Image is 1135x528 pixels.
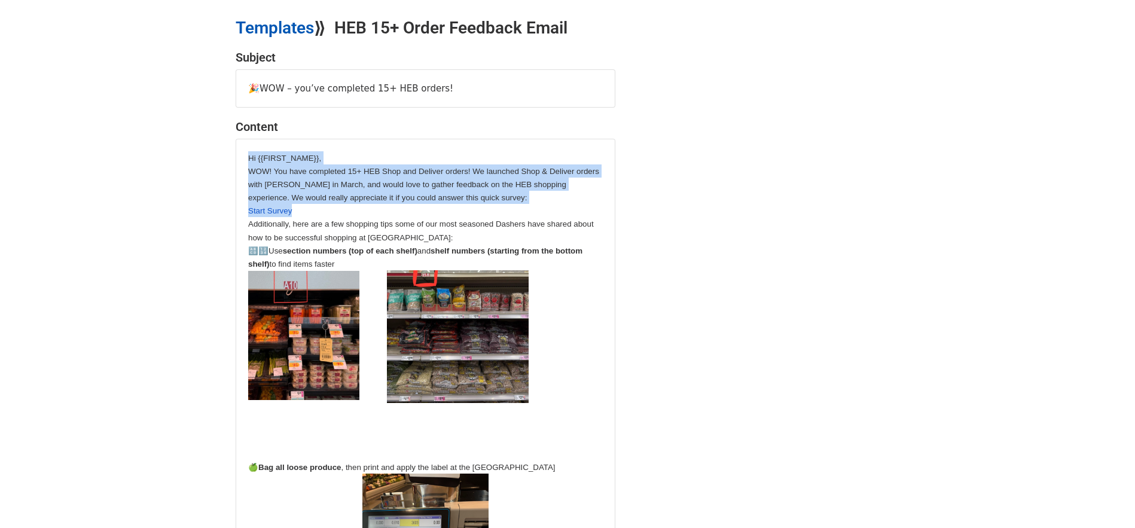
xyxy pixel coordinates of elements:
span: shelf numbers (starting from the bottom shelf) [248,246,582,268]
iframe: Chat Widget [1075,471,1135,528]
span: Start Survey [248,206,292,215]
span: to find items faster [270,260,335,268]
span: , then print and apply the label at the [GEOGRAPHIC_DATA] [341,463,556,472]
img: AD_4nXfaJOpGvFpK-hf7L2RJJ4t7wYP4i0iB0JNtgCNMbQ2FEl_cMmIEtGr4YbCNaI5r9GgsGNUVmyjlITDkOt5EyccPwEyPC... [224,219,359,400]
div: 🎉WOW – you’ve completed 15+ HEB orders! [236,70,615,108]
h4: Content [236,120,615,134]
span: Hi {{FIRST_NAME}}, [248,154,321,163]
span: 🔠🔢Use [248,246,283,255]
h2: ⟫ HEB 15+ Order Feedback Email [236,18,672,38]
span: section numbers (top of each shelf) [283,246,417,255]
span: Additionally, here are a few shopping tips some of our most seasoned Dashers have shared about ho... [248,219,594,242]
span: Bag all loose produce [258,463,341,472]
a: Templates [236,18,314,38]
a: Start Survey [248,205,292,216]
span: and [417,246,431,255]
span: WOW! You have completed 15+ HEB Shop and Deliver orders! We launched Shop & Deliver orders with [... [248,167,599,202]
span: 🍏 [248,463,258,472]
img: AD_4nXe6uBQbokjnOMl9us-3Yc3umOBOZdG9is92zSjT-fN82V4wLUJVr0VdviADyykWZbHO-2qYwg21DqjeFoJwQp1rclWQD... [387,215,529,404]
h4: Subject [236,50,615,65]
